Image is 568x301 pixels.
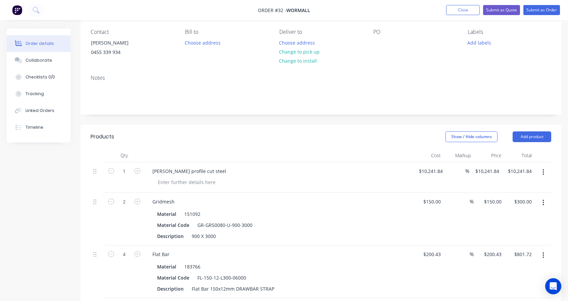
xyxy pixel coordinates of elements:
[279,29,363,35] div: Deliver to
[7,35,70,52] button: Order details
[181,38,224,47] button: Choose address
[464,38,495,47] button: Add labels
[275,56,320,65] button: Change to install
[154,231,186,241] div: Description
[7,102,70,119] button: Linked Orders
[26,108,54,114] div: Linked Orders
[26,124,43,130] div: Timeline
[182,209,203,219] div: 151092
[513,131,551,142] button: Add product
[275,38,318,47] button: Choose address
[182,262,203,272] div: 183766
[373,29,457,35] div: PO
[85,38,152,59] div: [PERSON_NAME]0455 339 934
[465,167,469,175] span: %
[147,197,180,206] div: Gridmesh
[523,5,560,15] button: Submit as Order
[26,41,54,47] div: Order details
[189,284,277,294] div: Flat Bar 150x12mm DRAWBAR STRAP
[154,209,179,219] div: Material
[258,7,286,13] span: Order #32 -
[545,278,561,294] div: Open Intercom Messenger
[470,250,474,258] span: %
[154,262,179,272] div: Material
[91,29,174,35] div: Contact
[26,91,44,97] div: Tracking
[474,149,504,162] div: Price
[26,74,55,80] div: Checklists 0/0
[275,47,323,56] button: Change to pick up
[7,85,70,102] button: Tracking
[91,133,114,141] div: Products
[91,38,147,48] div: [PERSON_NAME]
[413,149,443,162] div: Cost
[286,7,310,13] span: Wormall
[154,284,186,294] div: Description
[147,249,175,259] div: Flat Bar
[154,220,192,230] div: Material Code
[147,166,232,176] div: [PERSON_NAME] profile cut steel
[468,29,551,35] div: Labels
[12,5,22,15] img: Factory
[91,48,147,57] div: 0455 339 934
[470,198,474,205] span: %
[445,131,498,142] button: Show / Hide columns
[26,57,52,63] div: Collaborate
[504,149,535,162] div: Total
[195,220,255,230] div: GR-GR50080-U-900-3000
[443,149,474,162] div: Markup
[185,29,269,35] div: Bill to
[91,75,551,81] div: Notes
[483,5,520,15] button: Submit as Quote
[154,273,192,283] div: Material Code
[104,149,144,162] div: Qty
[7,52,70,69] button: Collaborate
[7,119,70,136] button: Timeline
[189,231,219,241] div: 900 X 3000
[446,5,480,15] button: Close
[7,69,70,85] button: Checklists 0/0
[195,273,249,283] div: FL-150-12-L300-06000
